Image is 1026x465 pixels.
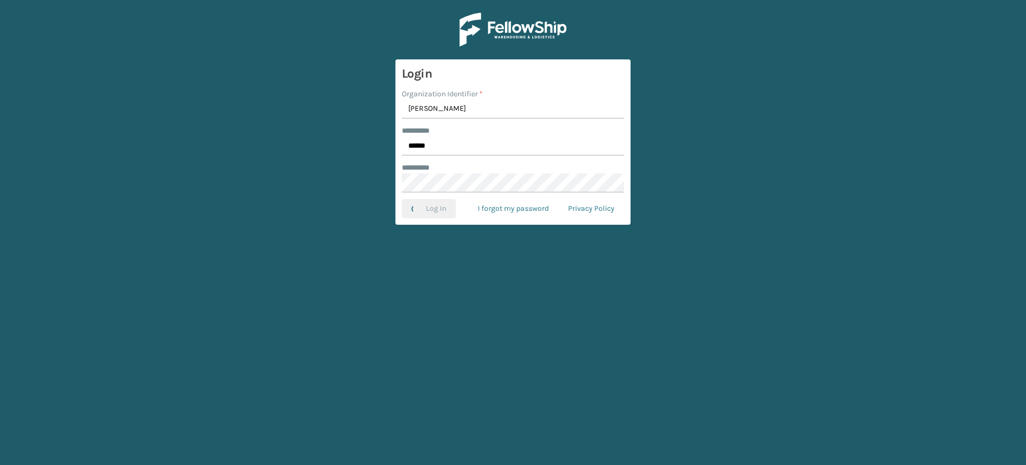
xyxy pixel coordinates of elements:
a: I forgot my password [468,199,558,218]
button: Log In [402,199,456,218]
label: Organization Identifier [402,88,483,100]
img: Logo [460,13,566,47]
a: Privacy Policy [558,199,624,218]
h3: Login [402,66,624,82]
